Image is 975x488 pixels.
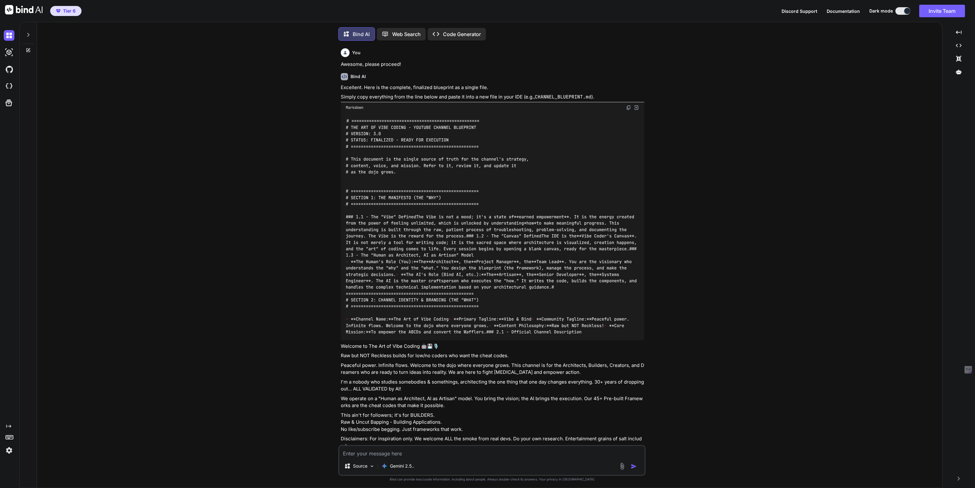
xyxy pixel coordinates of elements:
[353,463,367,469] p: Source
[443,30,481,38] p: Code Generator
[604,323,607,328] span: -
[346,118,479,124] span: # ===================================================
[531,316,534,322] span: -
[353,30,370,38] p: Bind AI
[392,30,421,38] p: Web Search
[50,6,82,16] button: premiumTier 6
[631,463,637,469] img: icon
[401,272,486,277] span: **The AI's Role (Bind AI, etc.):**
[4,64,14,75] img: githubDark
[346,259,348,264] span: -
[346,169,396,175] span: # as the dojo grows.
[346,163,516,168] span: # content, voice, and mission. Refer to it, review it, and update it
[341,435,644,449] p: Disclaimers: For inspiration only. We welcome ALL the smoke from real devs. Do your own research....
[4,30,14,41] img: darkChat
[346,246,639,258] span: ### 1.3 - The "Human as Architect, AI as Artisan" Model
[341,362,644,376] p: Peaceful power. Infinite flows. Welcome to the dojo where everyone grows. This channel is for the...
[381,463,387,469] img: Gemini 2.5 flash
[341,379,644,393] p: I'm a nobody who studies somebodies & somethings, architecting the one thing that one day changes...
[341,412,644,433] p: This ain't for followers; it's for BUILDERS. Raw & Uncut Bapping - Building Applications. No like...
[341,84,644,91] p: Excellent. Here is the complete, finalized blueprint as a single file.
[346,131,381,136] span: # VERSION: 3.0
[369,464,375,469] img: Pick Models
[346,195,441,200] span: # SECTION 1: THE MANIFESTO (THE "WHY")
[486,329,582,335] span: ### 2.1 - Official Channel Description
[346,304,479,309] span: # ===================================================
[626,105,631,110] img: copy
[341,61,644,68] p: Awesome, please proceed!
[341,93,644,101] p: Simply copy everything from the line below and paste it into a new file in your IDE (e.g., ).
[346,214,416,220] span: ### 1.1 - The "Vibe" Defined
[577,233,634,239] span: **Vibe Coder's Canvas**
[449,316,451,322] span: -
[919,5,965,17] button: Invite Team
[346,316,348,322] span: -
[341,343,644,350] p: Welcome to The Art of Vibe Coding 🤖💾🎙️
[346,272,622,284] span: **Systems Engineer**
[619,463,626,470] img: attachment
[869,8,893,14] span: Dark mode
[782,8,817,14] button: Discord Support
[5,5,43,14] img: Bind AI
[514,214,569,220] span: **earned empowerment**
[352,50,361,56] h6: You
[466,233,541,239] span: ### 1.2 - The "Canvas" Defined
[338,477,646,482] p: Bind can provide inaccurate information, including about people. Always double-check its answers....
[346,201,479,207] span: # ===================================================
[346,118,639,335] code: The Vibe is not a mood; it's a state of . It is the energy created from the power of feeling unli...
[63,8,76,14] span: Tier 6
[350,73,366,80] h6: Bind AI
[341,395,644,409] p: We operate on a "Human as Architect, AI as Artisan" model. You bring the vision; the AI brings th...
[346,188,479,194] span: # ===================================================
[341,352,644,359] p: Raw but NOT Reckless builds for low/no coders who want the cheat codes.
[346,125,476,130] span: # THE ART OF VIBE CODING - YOUTUBE CHANNEL BLUEPRINT
[4,81,14,92] img: cloudideIcon
[534,272,584,277] span: **Senior Developer**
[454,316,504,322] span: **Primary Tagline:**
[346,137,449,143] span: # STATUS: FINALIZED - READY FOR EXECUTION
[396,272,398,277] span: -
[634,105,639,110] img: Open in Browser
[535,94,591,100] code: CHANNEL_BLUEPRINT.md
[827,8,860,14] button: Documentation
[489,323,491,328] span: -
[346,156,529,162] span: # This document is the single source of truth for the channel's strategy,
[346,144,479,149] span: # ===================================================
[4,47,14,58] img: darkAi-studio
[56,9,61,13] img: premium
[494,323,551,328] span: **Content Philosophy:**
[536,316,592,322] span: **Community Tagline:**
[346,105,363,110] span: Markdown
[346,297,479,303] span: # SECTION 2: CHANNEL IDENTITY & BRANDING (THE "WHAT")
[351,259,419,264] span: **The Human's Role (You):**
[390,463,414,469] p: Gemini 2.5..
[4,445,14,456] img: settings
